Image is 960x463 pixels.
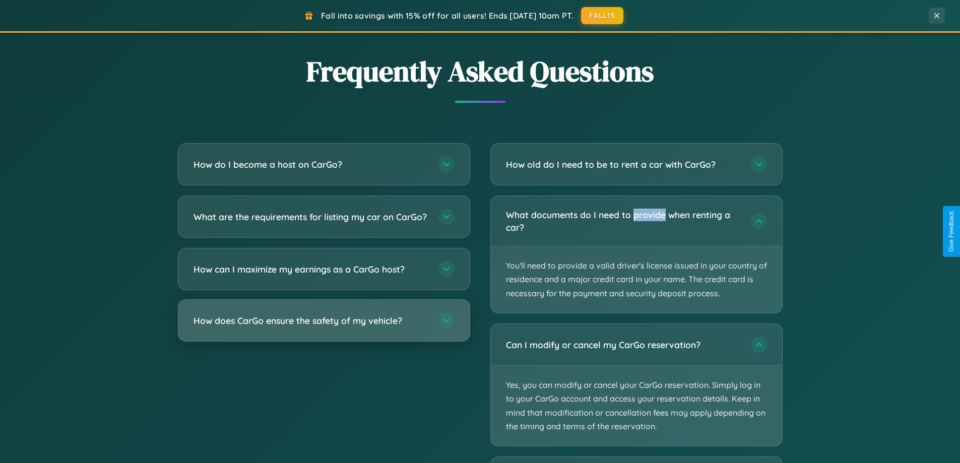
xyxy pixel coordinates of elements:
span: Fall into savings with 15% off for all users! Ends [DATE] 10am PT. [321,11,573,21]
h3: How old do I need to be to rent a car with CarGo? [506,158,741,171]
h3: How can I maximize my earnings as a CarGo host? [194,263,428,276]
h3: What documents do I need to provide when renting a car? [506,209,741,233]
h3: How do I become a host on CarGo? [194,158,428,171]
h3: Can I modify or cancel my CarGo reservation? [506,339,741,351]
h2: Frequently Asked Questions [178,52,783,91]
h3: What are the requirements for listing my car on CarGo? [194,211,428,223]
button: FALL15 [581,7,623,24]
h3: How does CarGo ensure the safety of my vehicle? [194,314,428,327]
p: You'll need to provide a valid driver's license issued in your country of residence and a major c... [491,246,782,313]
p: Yes, you can modify or cancel your CarGo reservation. Simply log in to your CarGo account and acc... [491,366,782,446]
div: Give Feedback [948,211,955,252]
